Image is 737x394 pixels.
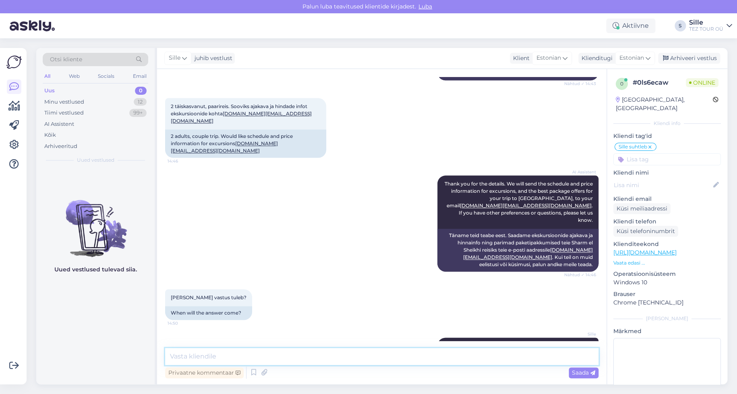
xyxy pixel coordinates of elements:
[619,144,647,149] span: Sille suhtleb
[613,153,721,165] input: Lisa tag
[564,81,596,87] span: Nähtud ✓ 14:43
[135,87,147,95] div: 0
[613,169,721,177] p: Kliendi nimi
[6,54,22,70] img: Askly Logo
[613,290,721,298] p: Brauser
[613,240,721,248] p: Klienditeekond
[616,96,713,113] div: [GEOGRAPHIC_DATA], [GEOGRAPHIC_DATA]
[613,315,721,322] div: [PERSON_NAME]
[168,320,198,326] span: 14:50
[510,54,530,63] div: Klient
[131,71,148,81] div: Email
[171,103,312,124] span: 2 täiskasvanut, paarireis. Sooviks ajakava ja hindade infot ekskursioonide kohta
[44,98,84,106] div: Minu vestlused
[44,87,55,95] div: Uus
[165,367,244,378] div: Privaatne kommentaar
[77,156,114,164] span: Uued vestlused
[606,19,655,33] div: Aktiivne
[689,19,732,32] a: SilleTEZ TOUR OÜ
[44,109,84,117] div: Tiimi vestlused
[620,81,623,87] span: 0
[566,169,596,175] span: AI Assistent
[675,20,686,31] div: S
[67,71,81,81] div: Web
[36,186,155,258] img: No chats
[613,249,677,256] a: [URL][DOMAIN_NAME]
[613,203,671,214] div: Küsi meiliaadressi
[572,369,595,376] span: Saada
[689,19,723,26] div: Sille
[44,142,77,150] div: Arhiveeritud
[416,3,435,10] span: Luba
[169,54,180,63] span: Sille
[613,217,721,226] p: Kliendi telefon
[171,294,246,300] span: [PERSON_NAME] vastus tuleb?
[633,78,686,88] div: # 0ls6ecaw
[613,270,721,278] p: Operatsioonisüsteem
[689,26,723,32] div: TEZ TOUR OÜ
[168,158,198,164] span: 14:46
[613,195,721,203] p: Kliendi email
[460,202,592,208] a: [DOMAIN_NAME][EMAIL_ADDRESS][DOMAIN_NAME]
[614,181,712,190] input: Lisa nimi
[44,120,74,128] div: AI Assistent
[619,54,644,63] span: Estonian
[54,265,137,274] p: Uued vestlused tulevad siia.
[44,131,56,139] div: Kõik
[613,226,678,237] div: Küsi telefoninumbrit
[613,259,721,267] p: Vaata edasi ...
[165,129,326,158] div: 2 adults, couple trip. Would like schedule and price information for excursions
[613,278,721,287] p: Windows 10
[129,109,147,117] div: 99+
[536,54,561,63] span: Estonian
[134,98,147,106] div: 12
[613,120,721,127] div: Kliendi info
[96,71,116,81] div: Socials
[566,331,596,337] span: Sille
[165,306,252,320] div: When will the answer come?
[658,53,720,64] div: Arhiveeri vestlus
[686,78,718,87] span: Online
[437,229,598,271] div: Täname teid teabe eest. Saadame ekskursioonide ajakava ja hinnainfo ning parimad paketipakkumised...
[578,54,613,63] div: Klienditugi
[43,71,52,81] div: All
[171,110,312,124] a: [DOMAIN_NAME][EMAIL_ADDRESS][DOMAIN_NAME]
[564,272,596,278] span: Nähtud ✓ 14:46
[613,132,721,140] p: Kliendi tag'id
[445,181,594,223] span: Thank you for the details. We will send the schedule and price information for excursions, and th...
[50,55,82,64] span: Otsi kliente
[191,54,232,63] div: juhib vestlust
[613,298,721,307] p: Chrome [TECHNICAL_ID]
[613,327,721,336] p: Märkmed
